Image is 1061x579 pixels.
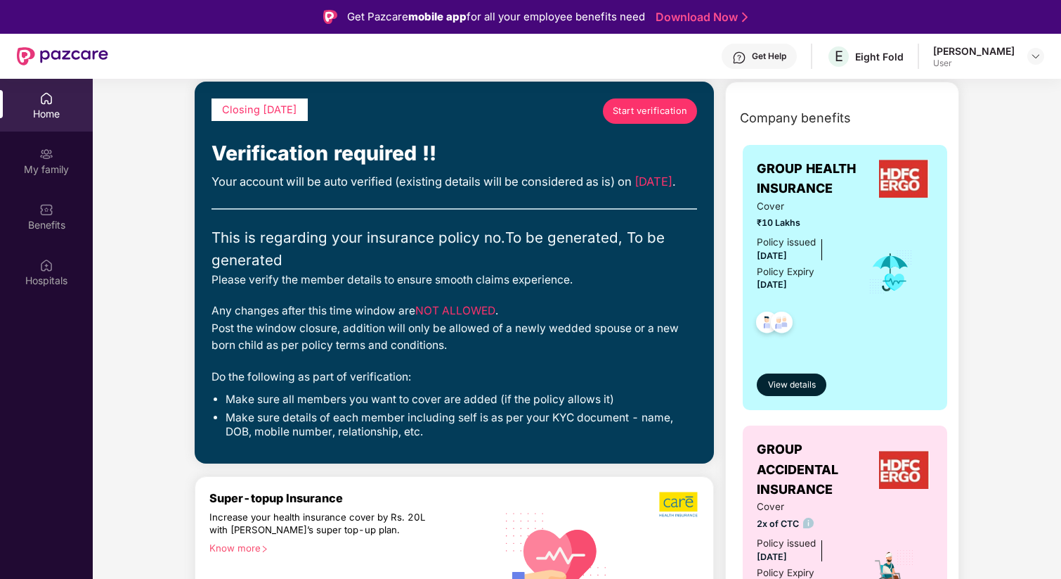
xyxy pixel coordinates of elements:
span: [DATE] [757,552,787,562]
div: Verification required !! [211,138,697,170]
div: Any changes after this time window are . Post the window closure, addition will only be allowed o... [211,303,697,354]
div: [PERSON_NAME] [933,44,1015,58]
span: Start verification [613,104,688,118]
img: svg+xml;base64,PHN2ZyB4bWxucz0iaHR0cDovL3d3dy53My5vcmcvMjAwMC9zdmciIHdpZHRoPSI0OC45NDMiIGhlaWdodD... [764,307,799,342]
img: New Pazcare Logo [17,47,108,65]
div: Super-topup Insurance [209,491,495,505]
span: E [835,48,843,65]
span: GROUP ACCIDENTAL INSURANCE [757,440,876,500]
span: NOT ALLOWED [415,304,495,317]
img: insurerLogo [879,160,930,198]
img: svg+xml;base64,PHN2ZyBpZD0iSG9zcGl0YWxzIiB4bWxucz0iaHR0cDovL3d3dy53My5vcmcvMjAwMC9zdmciIHdpZHRoPS... [39,258,53,272]
div: This is regarding your insurance policy no. To be generated, To be generated [211,227,697,272]
span: right [261,545,268,553]
span: [DATE] [634,174,672,189]
div: User [933,58,1015,69]
img: b5dec4f62d2307b9de63beb79f102df3.png [659,491,699,518]
div: Your account will be auto verified (existing details will be considered as is) on . [211,173,697,191]
img: svg+xml;base64,PHN2ZyB3aWR0aD0iMjAiIGhlaWdodD0iMjAiIHZpZXdCb3g9IjAgMCAyMCAyMCIgZmlsbD0ibm9uZSIgeG... [39,147,53,161]
img: svg+xml;base64,PHN2ZyBpZD0iSG9tZSIgeG1sbnM9Imh0dHA6Ly93d3cudzMub3JnLzIwMDAvc3ZnIiB3aWR0aD0iMjAiIG... [39,91,53,106]
img: insurerLogo [879,451,930,489]
strong: mobile app [408,10,467,23]
span: 2x of CTC [757,517,849,531]
span: GROUP HEALTH INSURANCE [757,159,875,199]
img: svg+xml;base64,PHN2ZyB4bWxucz0iaHR0cDovL3d3dy53My5vcmcvMjAwMC9zdmciIHdpZHRoPSI0OC45NDMiIGhlaWdodD... [750,307,784,342]
div: Do the following as part of verification: [211,369,697,386]
button: View details [757,374,826,396]
span: ₹10 Lakhs [757,216,849,230]
span: View details [768,378,816,392]
img: icon [868,249,913,295]
img: info [803,518,814,528]
span: Closing [DATE] [222,103,297,116]
span: [DATE] [757,279,787,290]
span: Cover [757,199,849,214]
span: Cover [757,500,849,514]
span: [DATE] [757,250,787,261]
a: Start verification [603,98,697,124]
div: Please verify the member details to ensure smooth claims experience. [211,272,697,288]
div: Policy Expiry [757,265,814,279]
li: Make sure all members you want to cover are added (if the policy allows it) [226,393,697,407]
div: Policy issued [757,235,816,250]
li: Make sure details of each member including self is as per your KYC document - name, DOB, mobile n... [226,411,697,440]
div: Policy issued [757,536,816,551]
img: svg+xml;base64,PHN2ZyBpZD0iQmVuZWZpdHMiIHhtbG5zPSJodHRwOi8vd3d3LnczLm9yZy8yMDAwL3N2ZyIgd2lkdGg9Ij... [39,203,53,217]
span: Company benefits [740,108,851,128]
div: Get Help [752,51,786,62]
img: Logo [323,10,337,24]
img: Stroke [742,10,748,25]
div: Increase your health insurance cover by Rs. 20L with [PERSON_NAME]’s super top-up plan. [209,511,434,536]
img: svg+xml;base64,PHN2ZyBpZD0iRHJvcGRvd24tMzJ4MzIiIHhtbG5zPSJodHRwOi8vd3d3LnczLm9yZy8yMDAwL3N2ZyIgd2... [1030,51,1041,62]
div: Know more [209,542,487,552]
div: Get Pazcare for all your employee benefits need [347,8,645,25]
div: Eight Fold [855,50,904,63]
a: Download Now [656,10,743,25]
img: svg+xml;base64,PHN2ZyBpZD0iSGVscC0zMngzMiIgeG1sbnM9Imh0dHA6Ly93d3cudzMub3JnLzIwMDAvc3ZnIiB3aWR0aD... [732,51,746,65]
